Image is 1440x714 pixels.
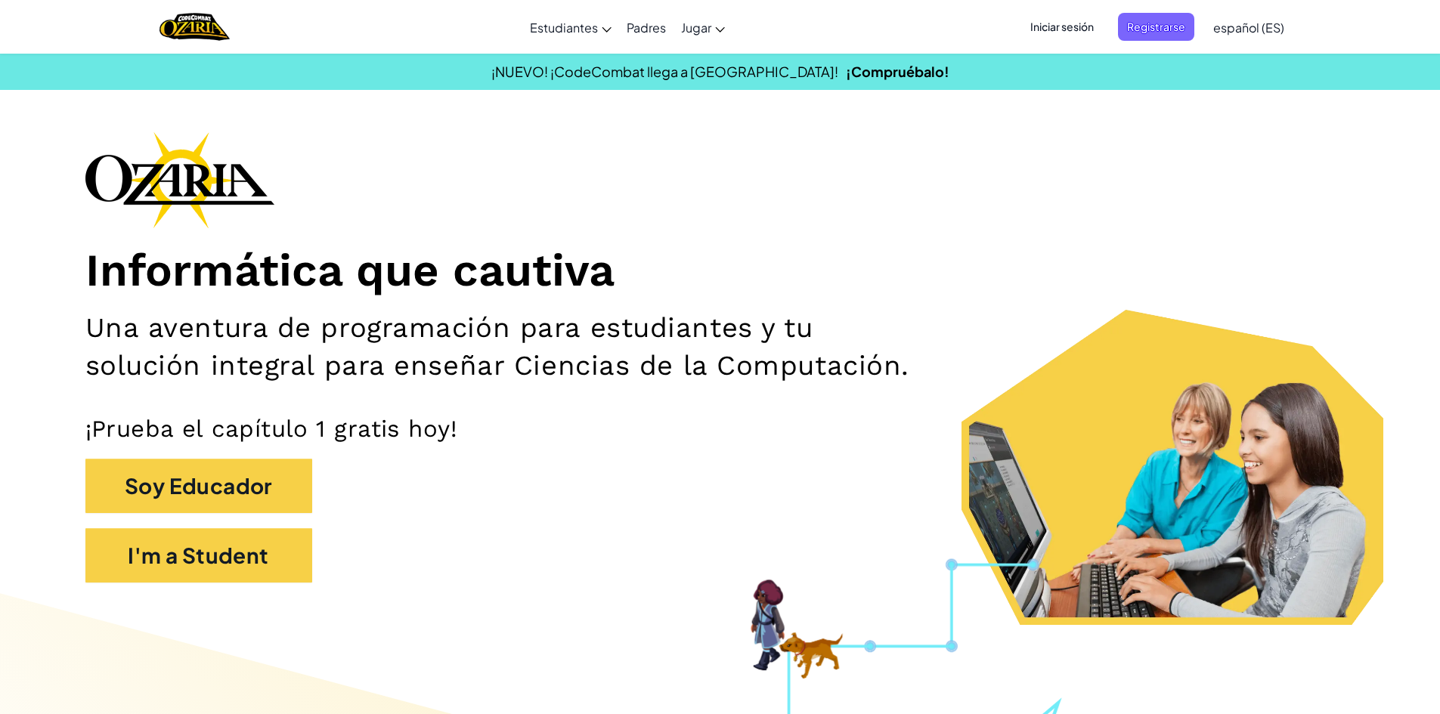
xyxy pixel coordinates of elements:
[846,63,949,80] a: ¡Compruébalo!
[85,528,312,583] button: I'm a Student
[530,20,598,36] span: Estudiantes
[619,7,674,48] a: Padres
[159,11,230,42] img: Home
[522,7,619,48] a: Estudiantes
[159,11,230,42] a: Ozaria by CodeCombat logo
[674,7,732,48] a: Jugar
[1118,13,1194,41] button: Registrarse
[85,309,937,384] h2: Una aventura de programación para estudiantes y tu solución integral para enseñar Ciencias de la ...
[85,459,312,513] button: Soy Educador
[1021,13,1103,41] button: Iniciar sesión
[85,243,1355,298] h1: Informática que cautiva
[491,63,838,80] span: ¡NUEVO! ¡CodeCombat llega a [GEOGRAPHIC_DATA]!
[1213,20,1284,36] span: español (ES)
[681,20,711,36] span: Jugar
[85,131,274,228] img: Ozaria branding logo
[85,414,1355,444] p: ¡Prueba el capítulo 1 gratis hoy!
[1206,7,1292,48] a: español (ES)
